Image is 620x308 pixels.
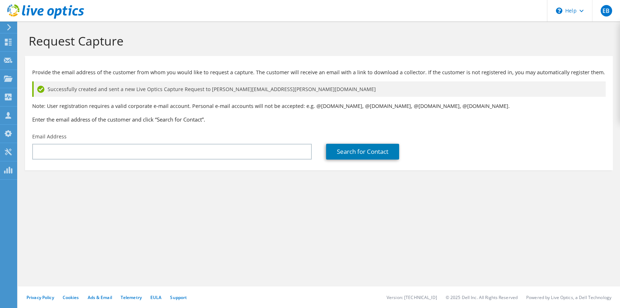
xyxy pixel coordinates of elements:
[26,294,54,300] a: Privacy Policy
[121,294,142,300] a: Telemetry
[48,85,376,93] span: Successfully created and sent a new Live Optics Capture Request to [PERSON_NAME][EMAIL_ADDRESS][P...
[32,102,606,110] p: Note: User registration requires a valid corporate e-mail account. Personal e-mail accounts will ...
[556,8,562,14] svg: \n
[32,115,606,123] h3: Enter the email address of the customer and click “Search for Contact”.
[63,294,79,300] a: Cookies
[526,294,611,300] li: Powered by Live Optics, a Dell Technology
[29,33,606,48] h1: Request Capture
[150,294,161,300] a: EULA
[326,144,399,160] a: Search for Contact
[32,133,67,140] label: Email Address
[446,294,518,300] li: © 2025 Dell Inc. All Rights Reserved
[32,68,606,76] p: Provide the email address of the customer from whom you would like to request a capture. The cust...
[170,294,187,300] a: Support
[88,294,112,300] a: Ads & Email
[387,294,437,300] li: Version: [TECHNICAL_ID]
[601,5,612,16] span: EB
